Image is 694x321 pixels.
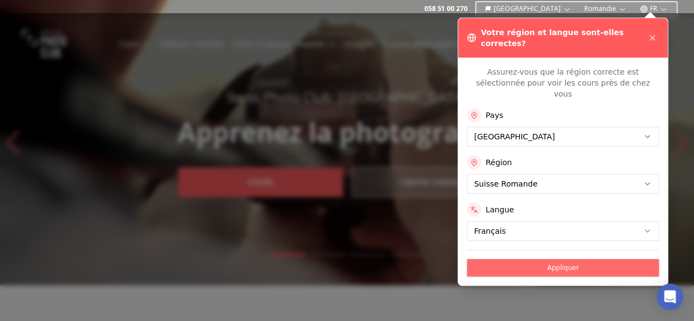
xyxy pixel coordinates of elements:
button: FR [635,2,672,15]
label: Pays [486,110,503,121]
button: Appliquer [467,259,659,277]
button: Romandie [580,2,631,15]
div: Open Intercom Messenger [657,284,683,310]
button: [GEOGRAPHIC_DATA] [481,2,575,15]
p: Assurez-vous que la région correcte est sélectionnée pour voir les cours près de chez vous [467,66,659,99]
h3: Votre région et langue sont-elles correctes? [481,27,646,49]
a: 058 51 00 270 [424,4,467,13]
label: Langue [486,204,514,215]
label: Région [486,157,512,168]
